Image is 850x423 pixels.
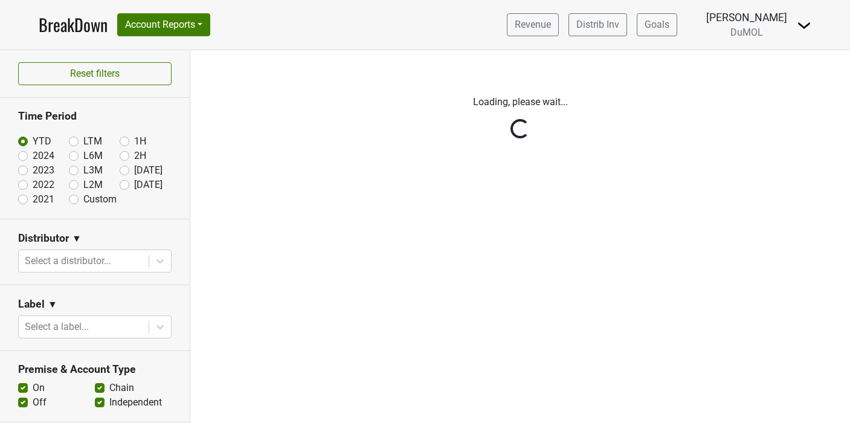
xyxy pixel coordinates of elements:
[797,18,811,33] img: Dropdown Menu
[199,95,841,109] p: Loading, please wait...
[39,12,108,37] a: BreakDown
[730,27,763,38] span: DuMOL
[568,13,627,36] a: Distrib Inv
[507,13,559,36] a: Revenue
[637,13,677,36] a: Goals
[117,13,210,36] button: Account Reports
[706,10,787,25] div: [PERSON_NAME]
